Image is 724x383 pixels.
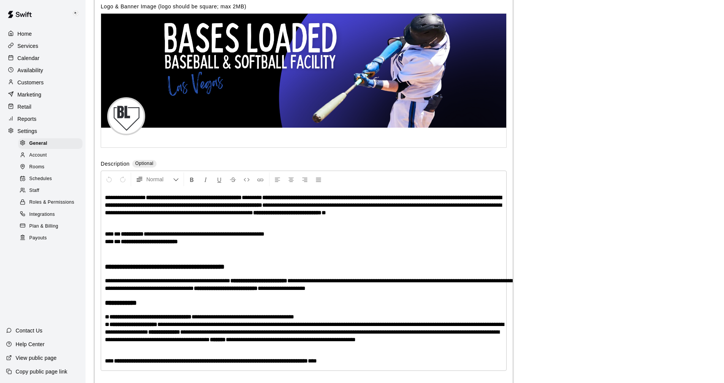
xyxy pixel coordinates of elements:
[18,138,86,149] a: General
[17,91,41,98] p: Marketing
[18,185,86,197] a: Staff
[18,209,86,220] a: Integrations
[6,28,79,40] a: Home
[6,113,79,125] a: Reports
[18,197,82,208] div: Roles & Permissions
[17,54,40,62] p: Calendar
[18,209,82,220] div: Integrations
[16,368,67,375] p: Copy public page link
[18,221,82,232] div: Plan & Billing
[17,30,32,38] p: Home
[254,173,267,186] button: Insert Link
[29,152,47,159] span: Account
[17,79,44,86] p: Customers
[29,223,58,230] span: Plan & Billing
[18,173,86,185] a: Schedules
[18,162,82,173] div: Rooms
[18,150,82,161] div: Account
[29,211,55,218] span: Integrations
[18,197,86,209] a: Roles & Permissions
[18,220,86,232] a: Plan & Billing
[101,160,130,169] label: Description
[29,163,44,171] span: Rooms
[298,173,311,186] button: Right Align
[29,234,47,242] span: Payouts
[16,354,57,362] p: View public page
[16,327,43,334] p: Contact Us
[6,40,79,52] a: Services
[199,173,212,186] button: Format Italics
[71,9,80,18] img: Keith Brooks
[285,173,298,186] button: Center Align
[29,175,52,183] span: Schedules
[18,149,86,161] a: Account
[133,173,182,186] button: Formatting Options
[227,173,239,186] button: Format Strikethrough
[101,3,246,9] label: Logo & Banner Image (logo should be square; max 2MB)
[18,138,82,149] div: General
[18,185,82,196] div: Staff
[6,65,79,76] a: Availability
[185,173,198,186] button: Format Bold
[17,66,43,74] p: Availability
[17,42,38,50] p: Services
[240,173,253,186] button: Insert Code
[116,173,129,186] button: Redo
[6,52,79,64] a: Calendar
[146,176,173,183] span: Normal
[271,173,284,186] button: Left Align
[135,161,154,166] span: Optional
[29,140,48,147] span: General
[213,173,226,186] button: Format Underline
[312,173,325,186] button: Justify Align
[29,199,74,206] span: Roles & Permissions
[6,125,79,137] a: Settings
[17,127,37,135] p: Settings
[18,161,86,173] a: Rooms
[103,173,116,186] button: Undo
[17,115,36,123] p: Reports
[16,340,44,348] p: Help Center
[70,6,86,21] div: Keith Brooks
[18,233,82,244] div: Payouts
[18,174,82,184] div: Schedules
[6,89,79,100] a: Marketing
[6,77,79,88] a: Customers
[18,232,86,244] a: Payouts
[29,187,39,195] span: Staff
[17,103,32,111] p: Retail
[6,101,79,112] a: Retail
